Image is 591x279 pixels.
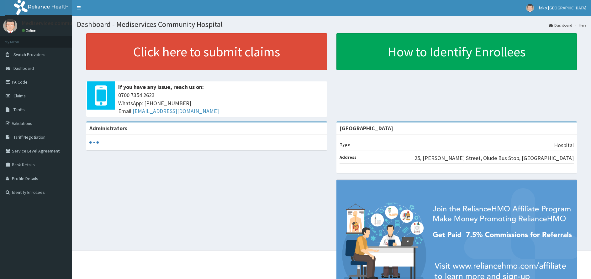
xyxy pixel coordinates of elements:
[89,138,99,147] svg: audio-loading
[13,134,45,140] span: Tariff Negotiation
[89,125,127,132] b: Administrators
[526,4,534,12] img: User Image
[118,91,324,115] span: 0700 7354 2623 WhatsApp: [PHONE_NUMBER] Email:
[340,125,393,132] strong: [GEOGRAPHIC_DATA]
[13,65,34,71] span: Dashboard
[336,33,577,70] a: How to Identify Enrollees
[340,154,356,160] b: Address
[3,19,17,33] img: User Image
[86,33,327,70] a: Click here to submit claims
[77,20,586,28] h1: Dashboard - Mediservices Community Hospital
[340,142,350,147] b: Type
[554,141,574,149] p: Hospital
[22,20,104,26] p: Mediservices community Hospital
[13,93,26,99] span: Claims
[133,107,219,115] a: [EMAIL_ADDRESS][DOMAIN_NAME]
[549,23,572,28] a: Dashboard
[13,107,25,112] span: Tariffs
[538,5,586,11] span: Ifako [GEOGRAPHIC_DATA]
[573,23,586,28] li: Here
[414,154,574,162] p: 25, [PERSON_NAME] Street, Olude Bus Stop, [GEOGRAPHIC_DATA]
[22,28,37,33] a: Online
[13,52,45,57] span: Switch Providers
[118,83,204,90] b: If you have any issue, reach us on:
